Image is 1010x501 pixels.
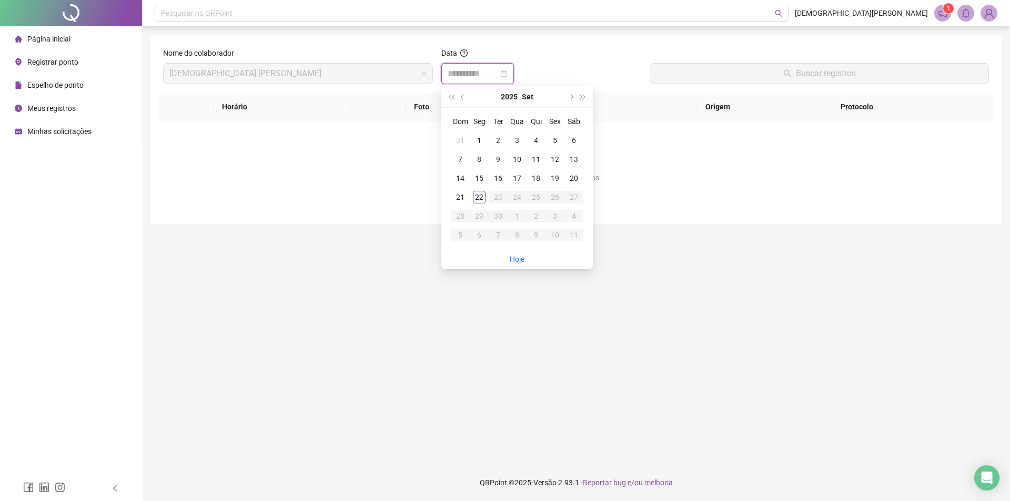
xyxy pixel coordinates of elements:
div: 26 [549,191,561,203]
div: 10 [511,153,523,166]
div: Open Intercom Messenger [974,465,999,490]
td: 2025-09-18 [527,169,546,188]
td: 2025-09-27 [564,188,583,207]
div: 14 [454,172,467,185]
td: 2025-09-05 [546,131,564,150]
td: 2025-09-11 [527,150,546,169]
td: 2025-09-19 [546,169,564,188]
th: Foto [406,93,510,121]
th: Localização [510,93,697,121]
span: Página inicial [27,35,70,43]
span: clock-circle [15,105,22,112]
td: 2025-10-06 [470,226,489,244]
span: file [15,81,22,89]
td: 2025-09-21 [451,188,470,207]
td: 2025-09-06 [564,131,583,150]
td: 2025-09-14 [451,169,470,188]
td: 2025-09-09 [489,150,508,169]
td: 2025-09-25 [527,188,546,207]
span: Espelho de ponto [27,81,84,89]
td: 2025-09-13 [564,150,583,169]
th: Ter [489,112,508,131]
td: 2025-10-10 [546,226,564,244]
img: 82209 [981,5,997,21]
td: 2025-10-07 [489,226,508,244]
th: Qui [527,112,546,131]
div: 1 [511,210,523,222]
div: 21 [454,191,467,203]
div: 29 [473,210,486,222]
td: 2025-09-12 [546,150,564,169]
div: 15 [473,172,486,185]
span: notification [938,8,947,18]
span: left [112,485,119,492]
td: 2025-10-09 [527,226,546,244]
span: [DEMOGRAPHIC_DATA][PERSON_NAME] [795,7,928,19]
div: 12 [549,153,561,166]
div: 25 [530,191,542,203]
td: 2025-10-08 [508,226,527,244]
div: 7 [454,153,467,166]
span: instagram [55,482,65,493]
td: 2025-09-23 [489,188,508,207]
div: 4 [568,210,580,222]
td: 2025-09-10 [508,150,527,169]
div: 17 [511,172,523,185]
footer: QRPoint © 2025 - 2.93.1 - [142,464,1010,501]
div: Não há dados [171,172,981,183]
div: 30 [492,210,504,222]
div: 27 [568,191,580,203]
th: Sex [546,112,564,131]
td: 2025-10-11 [564,226,583,244]
td: 2025-09-08 [470,150,489,169]
div: 3 [511,134,523,147]
div: 6 [473,229,486,241]
span: Versão [533,478,557,487]
span: question-circle [460,49,468,57]
th: Qua [508,112,527,131]
td: 2025-09-04 [527,131,546,150]
div: 23 [492,191,504,203]
span: home [15,35,22,43]
td: 2025-09-20 [564,169,583,188]
div: 1 [473,134,486,147]
div: 9 [530,229,542,241]
td: 2025-10-02 [527,207,546,226]
div: 19 [549,172,561,185]
td: 2025-09-22 [470,188,489,207]
span: environment [15,58,22,66]
td: 2025-09-30 [489,207,508,226]
button: super-next-year [577,86,589,107]
td: 2025-09-17 [508,169,527,188]
td: 2025-08-31 [451,131,470,150]
div: 28 [454,210,467,222]
td: 2025-09-15 [470,169,489,188]
div: 11 [568,229,580,241]
th: Seg [470,112,489,131]
div: 6 [568,134,580,147]
label: Nome do colaborador [163,47,241,59]
div: 9 [492,153,504,166]
td: 2025-09-16 [489,169,508,188]
div: 10 [549,229,561,241]
button: Buscar registros [650,63,989,84]
th: Dom [451,112,470,131]
div: 5 [549,134,561,147]
a: Hoje [510,255,524,263]
div: 11 [530,153,542,166]
div: 8 [473,153,486,166]
span: schedule [15,128,22,135]
td: 2025-09-03 [508,131,527,150]
span: Registrar ponto [27,58,78,66]
div: 8 [511,229,523,241]
td: 2025-09-29 [470,207,489,226]
div: 31 [454,134,467,147]
div: 5 [454,229,467,241]
span: DEISIELLY ELOISA DE SOUZA [169,64,427,84]
span: facebook [23,482,34,493]
button: prev-year [457,86,469,107]
button: month panel [522,86,533,107]
td: 2025-10-04 [564,207,583,226]
td: 2025-10-03 [546,207,564,226]
div: 7 [492,229,504,241]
